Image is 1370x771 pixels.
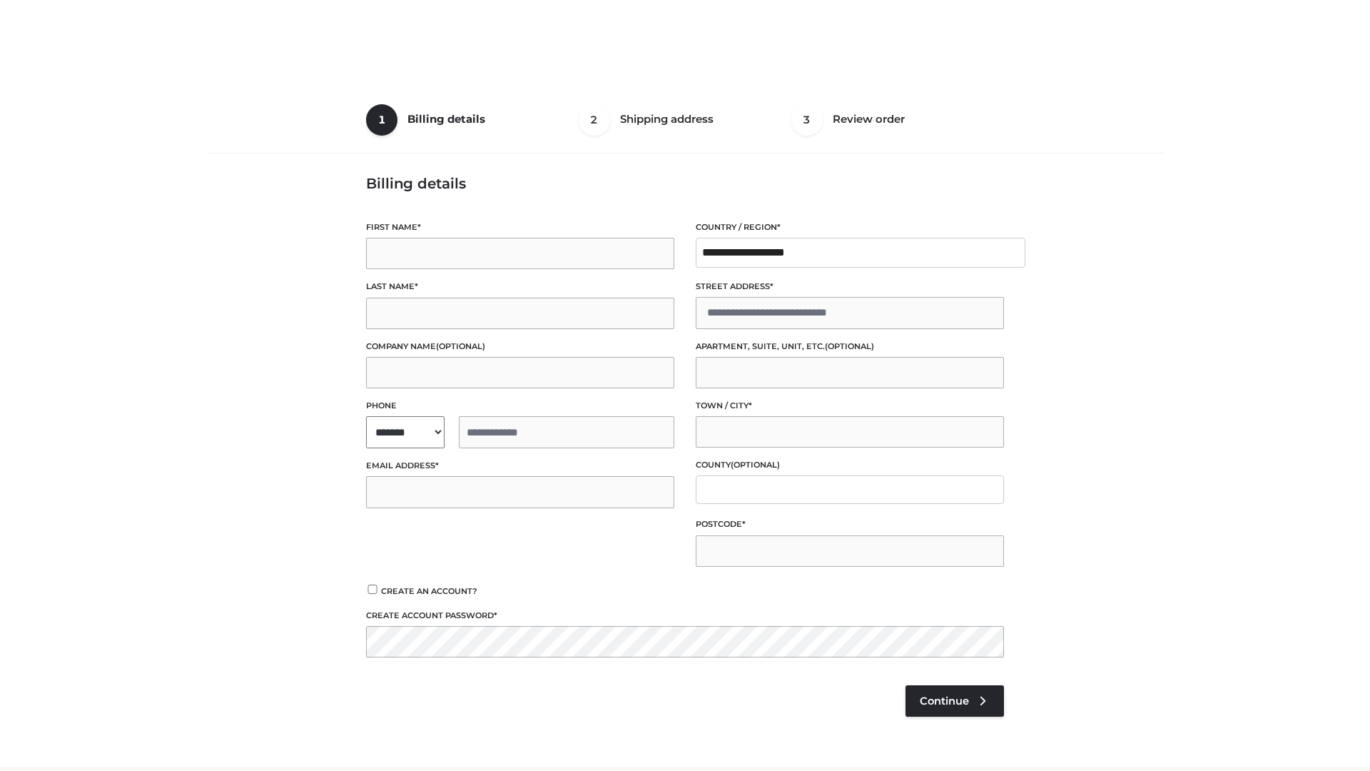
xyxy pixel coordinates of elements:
span: Review order [833,112,905,126]
label: First name [366,221,674,234]
label: County [696,458,1004,472]
label: Country / Region [696,221,1004,234]
span: (optional) [436,341,485,351]
label: Company name [366,340,674,353]
label: Street address [696,280,1004,293]
span: (optional) [825,341,874,351]
span: (optional) [731,460,780,470]
h3: Billing details [366,175,1004,192]
label: Town / City [696,399,1004,413]
span: Create an account? [381,586,477,596]
input: Create an account? [366,585,379,594]
label: Create account password [366,609,1004,623]
label: Phone [366,399,674,413]
a: Continue [905,685,1004,717]
span: 3 [791,104,823,136]
span: 2 [579,104,610,136]
span: Shipping address [620,112,714,126]
span: Billing details [407,112,485,126]
label: Postcode [696,518,1004,531]
span: 1 [366,104,397,136]
label: Apartment, suite, unit, etc. [696,340,1004,353]
label: Last name [366,280,674,293]
span: Continue [920,695,969,707]
label: Email address [366,459,674,473]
